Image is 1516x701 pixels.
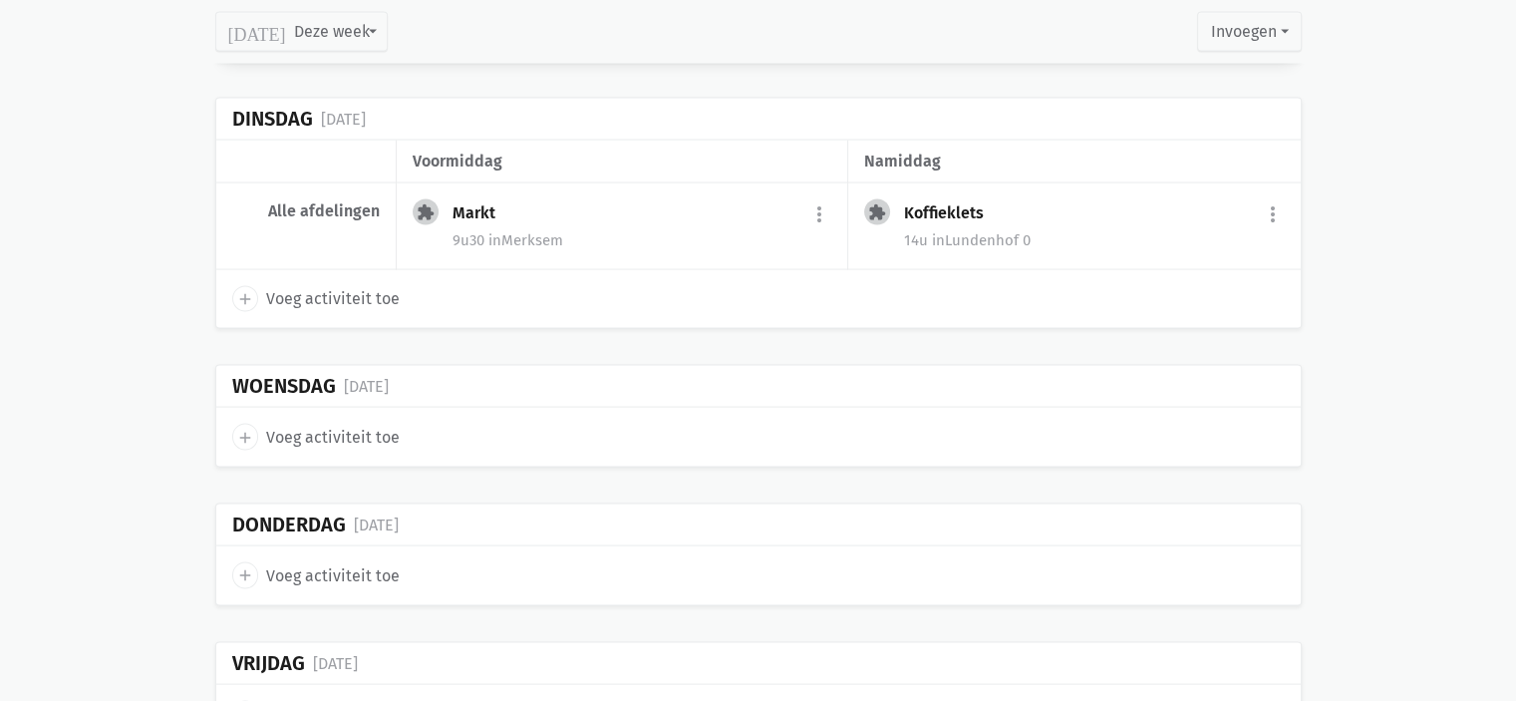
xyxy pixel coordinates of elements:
[266,425,400,451] span: Voeg activiteit toe
[232,562,400,588] a: add Voeg activiteit toe
[232,514,346,536] div: Donderdag
[488,231,563,249] span: Merksem
[868,203,886,221] i: extension
[344,374,389,400] div: [DATE]
[232,201,380,221] div: Alle afdelingen
[232,108,313,131] div: Dinsdag
[266,563,400,589] span: Voeg activiteit toe
[236,429,254,447] i: add
[864,149,1284,175] div: namiddag
[232,652,305,675] div: Vrijdag
[321,107,366,133] div: [DATE]
[453,231,484,249] span: 9u30
[313,651,358,677] div: [DATE]
[232,286,400,312] a: add Voeg activiteit toe
[453,203,511,223] div: Markt
[232,424,400,450] a: add Voeg activiteit toe
[904,231,928,249] span: 14u
[488,231,501,249] span: in
[215,12,388,52] button: Deze week
[228,23,286,41] i: [DATE]
[1197,12,1301,52] button: Invoegen
[354,513,399,538] div: [DATE]
[904,203,1000,223] div: Koffieklets
[232,375,336,398] div: Woensdag
[236,566,254,584] i: add
[266,286,400,312] span: Voeg activiteit toe
[417,203,435,221] i: extension
[932,231,1031,249] span: Lundenhof 0
[236,290,254,308] i: add
[932,231,945,249] span: in
[413,149,831,175] div: voormiddag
